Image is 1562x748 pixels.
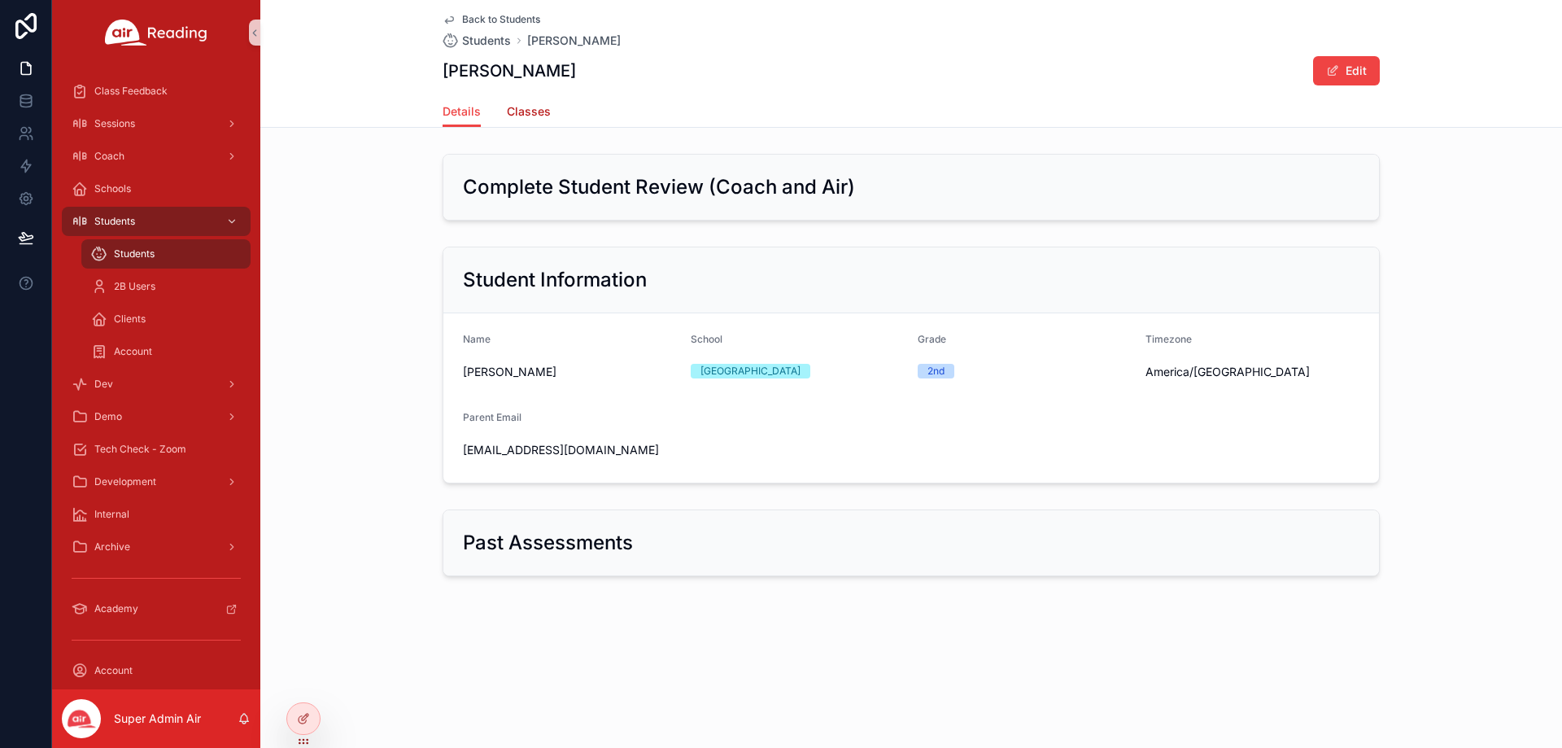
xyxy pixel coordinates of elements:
[1313,56,1380,85] button: Edit
[81,337,251,366] a: Account
[918,333,946,345] span: Grade
[62,142,251,171] a: Coach
[443,33,511,49] a: Students
[462,13,540,26] span: Back to Students
[94,664,133,677] span: Account
[94,602,138,615] span: Academy
[62,77,251,106] a: Class Feedback
[1145,333,1192,345] span: Timezone
[463,267,647,293] h2: Student Information
[62,435,251,464] a: Tech Check - Zoom
[94,85,168,98] span: Class Feedback
[105,20,207,46] img: App logo
[94,215,135,228] span: Students
[527,33,621,49] a: [PERSON_NAME]
[463,411,521,423] span: Parent Email
[443,97,481,128] a: Details
[463,364,678,380] span: [PERSON_NAME]
[62,109,251,138] a: Sessions
[463,333,491,345] span: Name
[62,207,251,236] a: Students
[700,364,801,378] div: [GEOGRAPHIC_DATA]
[463,530,633,556] h2: Past Assessments
[114,280,155,293] span: 2B Users
[94,150,124,163] span: Coach
[94,508,129,521] span: Internal
[507,97,551,129] a: Classes
[114,247,155,260] span: Students
[94,540,130,553] span: Archive
[94,117,135,130] span: Sessions
[463,174,855,200] h2: Complete Student Review (Coach and Air)
[691,333,722,345] span: School
[114,711,201,727] p: Super Admin Air
[62,594,251,623] a: Academy
[463,442,678,458] span: [EMAIL_ADDRESS][DOMAIN_NAME]
[62,467,251,496] a: Development
[94,475,156,488] span: Development
[443,13,540,26] a: Back to Students
[94,182,131,195] span: Schools
[462,33,511,49] span: Students
[62,500,251,529] a: Internal
[1145,364,1360,380] span: America/[GEOGRAPHIC_DATA]
[94,410,122,423] span: Demo
[62,656,251,685] a: Account
[927,364,945,378] div: 2nd
[443,59,576,82] h1: [PERSON_NAME]
[114,345,152,358] span: Account
[62,532,251,562] a: Archive
[52,65,260,689] div: scrollable content
[114,313,146,326] span: Clients
[81,239,251,269] a: Students
[62,174,251,203] a: Schools
[81,304,251,334] a: Clients
[62,370,251,399] a: Dev
[62,402,251,431] a: Demo
[81,272,251,301] a: 2B Users
[507,103,551,120] span: Classes
[94,443,186,456] span: Tech Check - Zoom
[443,103,481,120] span: Details
[94,378,113,391] span: Dev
